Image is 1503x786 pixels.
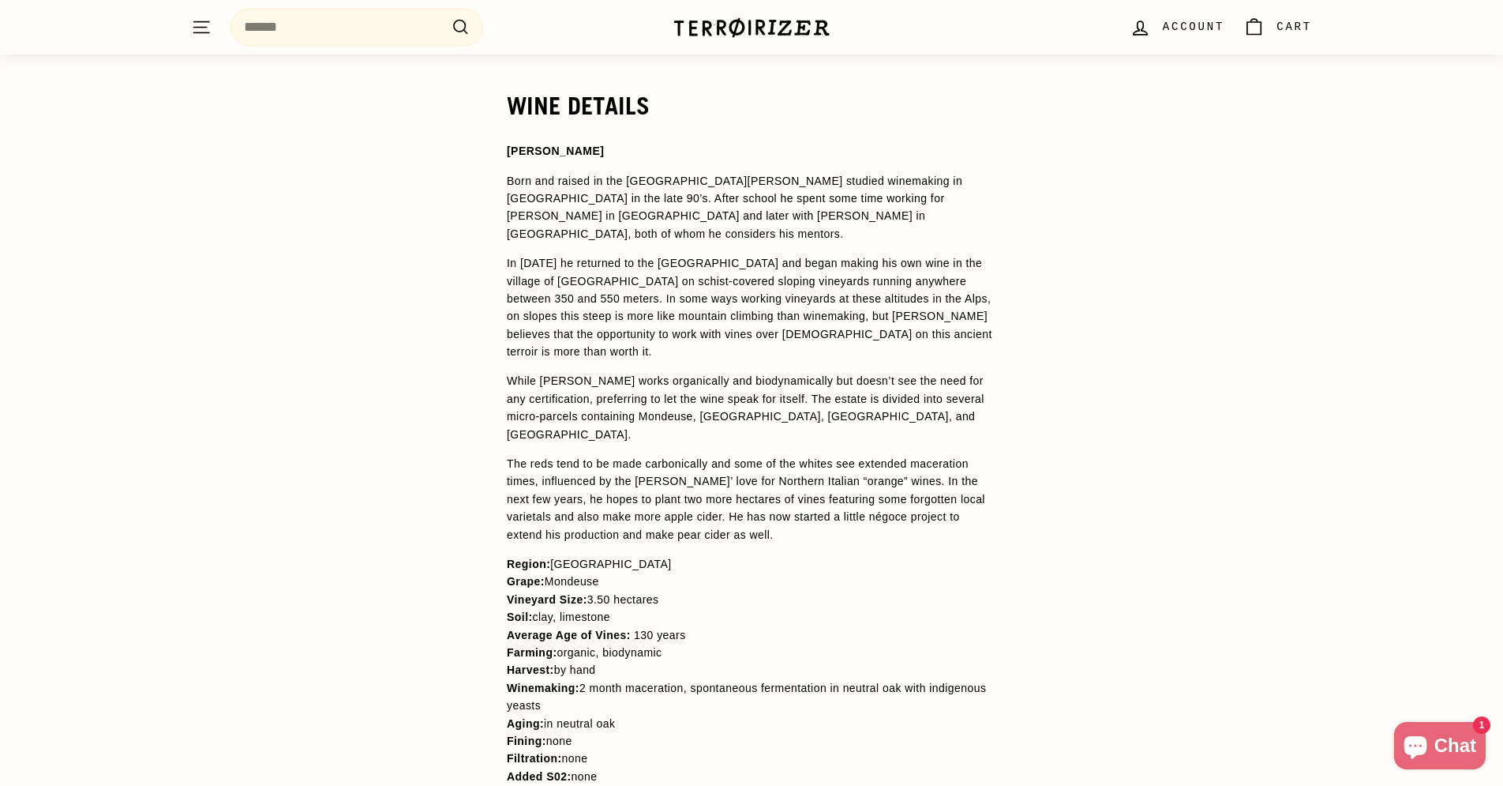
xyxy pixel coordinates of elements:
[507,770,572,783] strong: Added S02:
[572,770,598,783] span: none
[1276,18,1312,36] span: Cart
[507,717,544,730] strong: Aging:
[1163,18,1224,36] span: Account
[550,558,671,570] span: [GEOGRAPHIC_DATA]
[554,664,596,676] span: by hand
[507,455,996,543] p: The reds tend to be made carbonically and some of the whites see extended maceration times, influ...
[1234,4,1321,51] a: Cart
[507,372,996,443] p: While [PERSON_NAME] works organically and biodynamically but doesn’t see the need for any certifi...
[507,629,634,641] strong: Average Age of Vines:
[507,254,996,360] p: In [DATE] he returned to the [GEOGRAPHIC_DATA] and began making his own wine in the village of [G...
[545,575,599,588] span: Mondeuse
[507,682,579,694] strong: Winemaking:
[546,735,572,747] span: none
[1120,4,1234,51] a: Account
[507,682,986,712] span: 2 month maceration, spontaneous fermentation in neutral oak with indigenous yeasts
[557,646,662,659] span: organic, biodynamic
[507,92,996,119] h2: WINE DETAILS
[634,629,686,641] span: 130 years
[533,611,610,623] span: clay, limestone
[507,558,550,570] strong: Region:
[507,145,604,157] strong: [PERSON_NAME]
[507,752,562,765] strong: Filtration:
[507,646,557,659] strong: Farming:
[507,735,546,747] strong: Fining:
[507,611,533,623] strong: Soil:
[544,717,615,730] span: in neutral oak
[507,575,545,588] strong: Grape:
[562,752,588,765] span: none
[507,172,996,243] p: Born and raised in the [GEOGRAPHIC_DATA][PERSON_NAME] studied winemaking in [GEOGRAPHIC_DATA] in ...
[507,664,554,676] strong: Harvest:
[587,593,659,606] span: 3.50 hectares
[1389,722,1490,773] inbox-online-store-chat: Shopify online store chat
[507,593,587,606] strong: Vineyard Size:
